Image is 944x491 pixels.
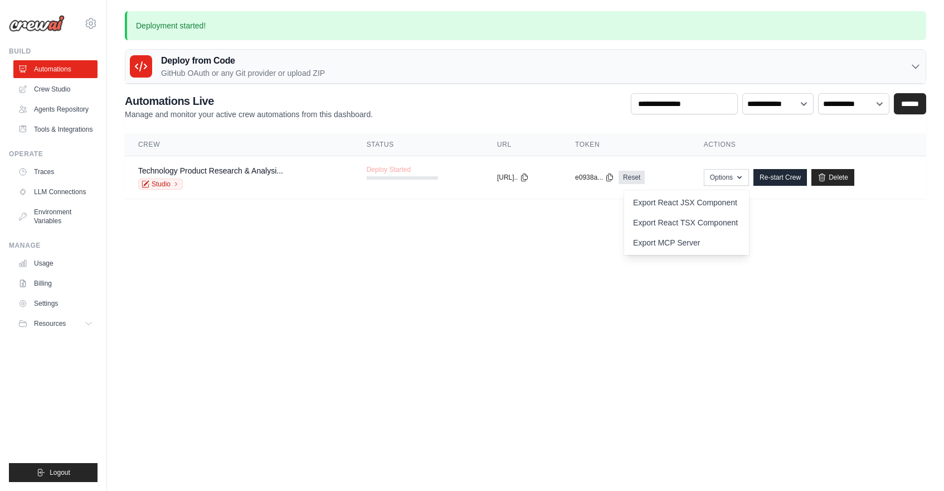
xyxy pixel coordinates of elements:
[562,133,690,156] th: Token
[13,254,98,272] a: Usage
[9,15,65,32] img: Logo
[13,295,98,312] a: Settings
[624,192,749,213] a: Export React JSX Component
[624,233,749,253] a: Export MCP Server
[9,47,98,56] div: Build
[13,121,98,138] a: Tools & Integrations
[9,463,98,482] button: Logout
[13,60,98,78] a: Automations
[13,183,98,201] a: LLM Connections
[125,109,373,120] p: Manage and monitor your active crew automations from this dashboard.
[690,133,926,156] th: Actions
[811,169,854,186] a: Delete
[13,275,98,292] a: Billing
[353,133,484,156] th: Status
[13,203,98,230] a: Environment Variables
[138,166,283,175] a: Technology Product Research & Analysi...
[34,319,66,328] span: Resources
[50,468,70,477] span: Logout
[9,150,98,158] div: Operate
[13,100,98,118] a: Agents Repository
[9,241,98,250] div: Manage
[619,171,645,184] a: Reset
[704,169,749,186] button: Options
[575,173,614,182] button: e0938a...
[125,133,353,156] th: Crew
[13,163,98,181] a: Traces
[753,169,807,186] a: Re-start Crew
[624,213,749,233] a: Export React TSX Component
[13,80,98,98] a: Crew Studio
[161,68,325,79] p: GitHub OAuth or any Git provider or upload ZIP
[125,93,373,109] h2: Automations Live
[138,179,183,190] a: Studio
[484,133,562,156] th: URL
[13,315,98,333] button: Resources
[125,11,926,40] p: Deployment started!
[367,165,411,174] span: Deploy Started
[161,54,325,68] h3: Deploy from Code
